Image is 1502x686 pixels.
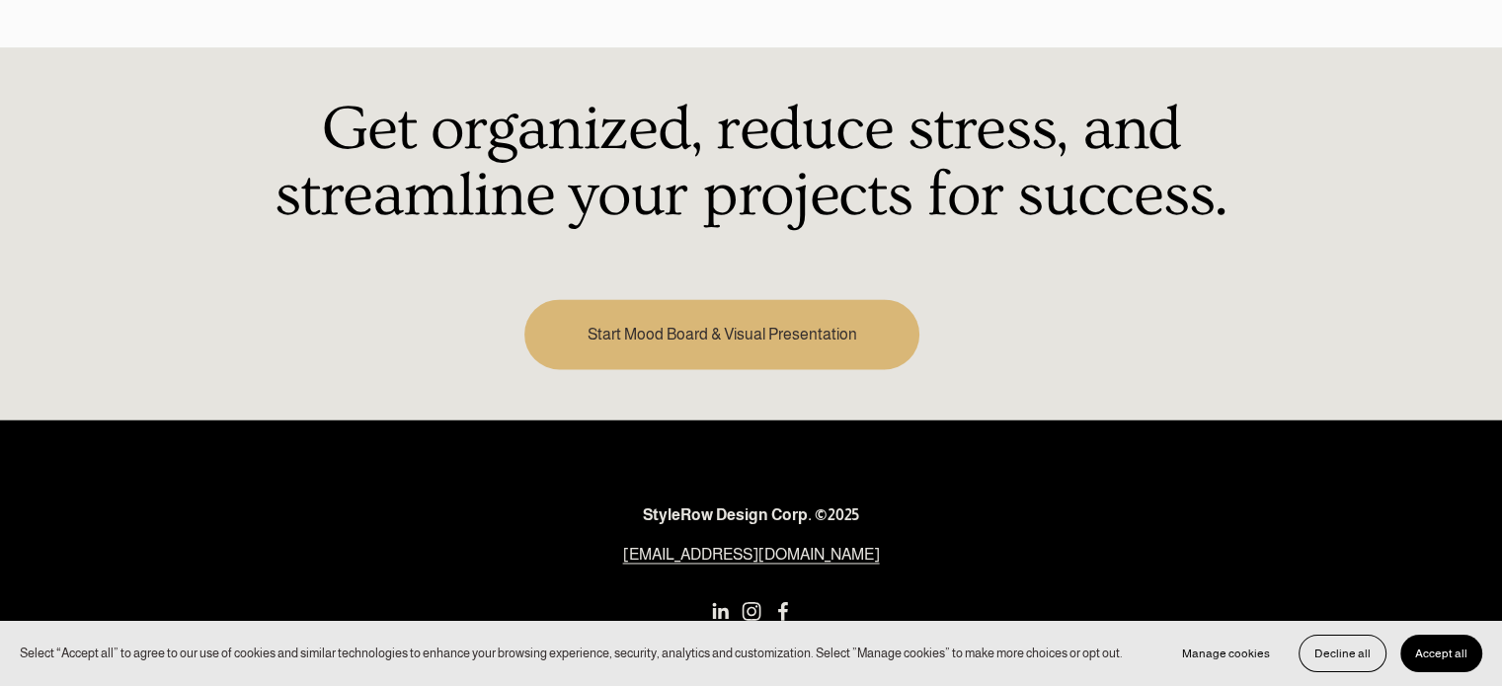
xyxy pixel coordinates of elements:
[1182,647,1270,660] span: Manage cookies
[1415,647,1467,660] span: Accept all
[234,97,1268,230] h1: Get organized, reduce stress, and streamline your projects for success.
[623,543,880,567] a: [EMAIL_ADDRESS][DOMAIN_NAME]
[710,601,730,621] a: LinkedIn
[1167,635,1285,672] button: Manage cookies
[1299,635,1386,672] button: Decline all
[20,644,1123,662] p: Select “Accept all” to agree to our use of cookies and similar technologies to enhance your brows...
[742,601,761,621] a: Instagram
[1314,647,1371,660] span: Decline all
[1400,635,1482,672] button: Accept all
[773,601,793,621] a: Facebook
[643,506,859,523] strong: StyleRow Design Corp. ©2025
[524,299,919,369] a: Start Mood Board & Visual Presentation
